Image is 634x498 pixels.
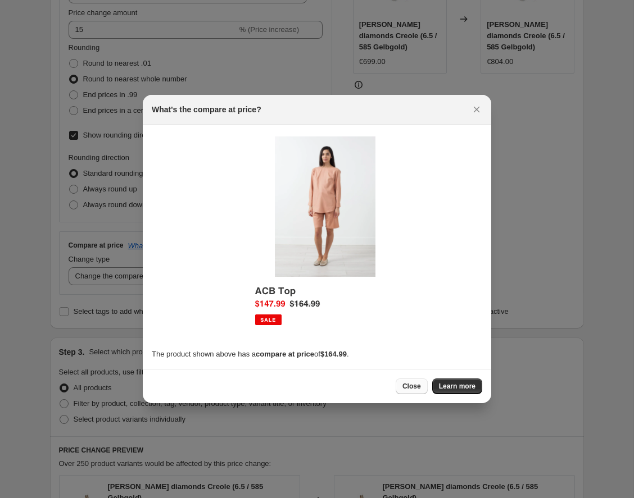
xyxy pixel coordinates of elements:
button: Close [396,378,428,394]
a: Learn more [432,378,482,394]
b: compare at price [256,350,314,358]
span: Close [402,382,421,391]
h2: What's the compare at price? [152,104,261,115]
img: Compare at price example [247,134,387,340]
p: The product shown above has a of . [152,349,482,360]
b: $164.99 [320,350,347,358]
span: Learn more [439,382,475,391]
button: Close [469,102,484,117]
